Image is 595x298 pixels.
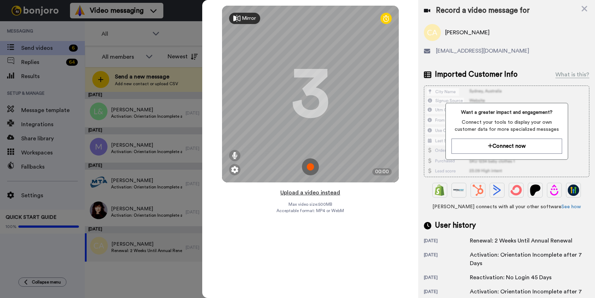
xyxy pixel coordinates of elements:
[470,251,583,268] div: Activation: Orientation Incomplete after 7 Days
[435,69,518,80] span: Imported Customer Info
[276,208,344,214] span: Acceptable format: MP4 or WebM
[453,185,465,196] img: Ontraport
[568,185,579,196] img: GoHighLevel
[451,109,562,116] span: Want a greater impact and engagement?
[302,158,319,175] img: ic_record_start.svg
[451,139,562,154] button: Connect now
[511,185,522,196] img: ConvertKit
[530,185,541,196] img: Patreon
[372,168,392,175] div: 00:00
[436,47,529,55] span: [EMAIL_ADDRESS][DOMAIN_NAME]
[435,220,476,231] span: User history
[424,252,470,268] div: [DATE]
[451,119,562,133] span: Connect your tools to display your own customer data for more specialized messages
[470,273,552,282] div: Reactivation: No Login 45 Days
[555,70,589,79] div: What is this?
[424,275,470,282] div: [DATE]
[434,185,445,196] img: Shopify
[491,185,503,196] img: ActiveCampaign
[561,204,581,209] a: See how
[472,185,484,196] img: Hubspot
[470,236,572,245] div: Renewal: 2 Weeks Until Annual Renewal
[424,238,470,245] div: [DATE]
[424,203,589,210] span: [PERSON_NAME] connects with all your other software
[288,201,332,207] span: Max video size: 500 MB
[549,185,560,196] img: Drip
[231,166,238,173] img: ic_gear.svg
[291,68,330,121] div: 3
[278,188,342,197] button: Upload a video instead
